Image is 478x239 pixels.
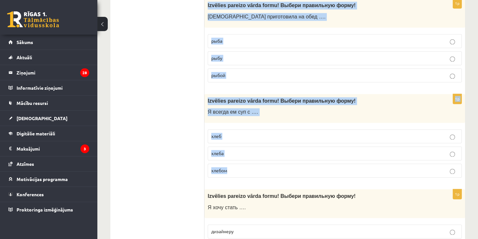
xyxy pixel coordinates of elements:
span: Я всегда ем суп с …. [208,109,258,115]
span: хлеб [211,133,221,139]
span: хлеба [211,150,224,156]
a: Informatīvie ziņojumi [8,80,89,95]
span: Motivācijas programma [17,176,68,182]
span: Aktuāli [17,54,32,60]
a: Konferences [8,187,89,202]
span: Sākums [17,39,33,45]
p: 1p [453,189,462,199]
legend: Ziņojumi [17,65,89,80]
span: [DEMOGRAPHIC_DATA] приготовила на обед …. [208,14,325,19]
span: Proktoringa izmēģinājums [17,207,73,212]
span: ! [354,193,355,199]
span: Konferences [17,191,44,197]
a: Mācību resursi [8,96,89,110]
a: Motivācijas programma [8,172,89,187]
i: 3 [80,144,89,153]
span: ! [354,98,355,104]
span: Digitālie materiāli [17,131,55,136]
a: Atzīmes [8,156,89,171]
span: Izvēlies pareizo vārda formu! Выбери правильную форму [208,193,354,199]
span: Mācību resursi [17,100,48,106]
span: [DEMOGRAPHIC_DATA] [17,115,67,121]
span: рыбу [211,55,222,61]
input: хлеба [450,152,455,157]
legend: Maksājumi [17,141,89,156]
input: дизайнеру [450,230,455,235]
input: хлебом [450,169,455,174]
i: 28 [80,68,89,77]
span: Я хочу стать …. [208,205,246,210]
span: хлебом [211,167,227,173]
span: дизайнеру [211,228,234,234]
input: рыбой [450,74,455,79]
a: Ziņojumi28 [8,65,89,80]
a: Aktuāli [8,50,89,65]
a: Proktoringa izmēģinājums [8,202,89,217]
span: Atzīmes [17,161,34,167]
a: Maksājumi3 [8,141,89,156]
span: Izvēlies pareizo vārda formu! Выбери правильную форму [208,3,354,8]
span: рыба [211,38,222,44]
a: Sākums [8,35,89,50]
span: рыбой [211,72,225,78]
span: ! [354,3,355,8]
span: Izvēlies pareizo vārda formu! Выбери правильную форму [208,98,354,104]
a: Digitālie materiāli [8,126,89,141]
a: [DEMOGRAPHIC_DATA] [8,111,89,126]
p: 1p [453,94,462,104]
input: хлеб [450,134,455,140]
legend: Informatīvie ziņojumi [17,80,89,95]
a: Rīgas 1. Tālmācības vidusskola [7,11,59,28]
input: рыбу [450,56,455,62]
input: рыба [450,39,455,44]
